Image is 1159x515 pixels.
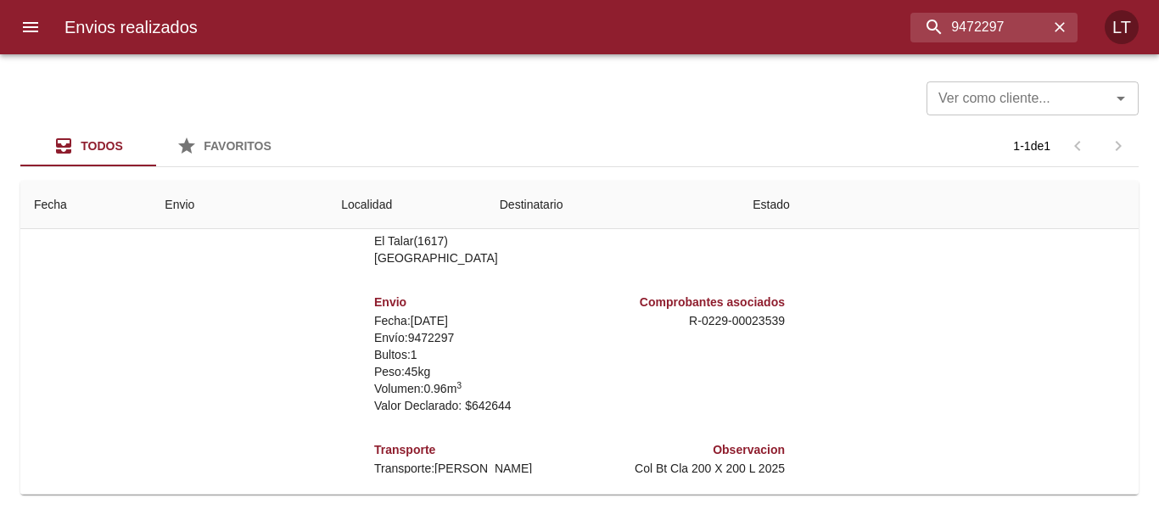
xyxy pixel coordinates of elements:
[20,126,292,166] div: Tabs Envios
[374,249,573,266] p: [GEOGRAPHIC_DATA]
[20,181,151,229] th: Fecha
[81,139,123,153] span: Todos
[151,181,328,229] th: Envio
[374,232,573,249] p: El Talar ( 1617 )
[1057,137,1098,152] span: Pagina anterior
[10,7,51,48] button: menu
[586,312,785,329] p: R - 0229 - 00023539
[328,181,485,229] th: Localidad
[374,441,573,460] h6: Transporte
[586,441,785,460] h6: Observacion
[374,294,573,312] h6: Envio
[64,14,198,41] h6: Envios realizados
[374,346,573,363] p: Bultos: 1
[374,380,573,397] p: Volumen: 0.96 m
[204,139,272,153] span: Favoritos
[374,363,573,380] p: Peso: 45 kg
[486,181,739,229] th: Destinatario
[1105,10,1139,44] div: Abrir información de usuario
[456,380,462,390] sup: 3
[374,397,573,414] p: Valor Declarado: $ 642644
[739,181,1139,229] th: Estado
[1105,10,1139,44] div: LT
[910,13,1049,42] input: buscar
[1013,137,1050,154] p: 1 - 1 de 1
[586,294,785,312] h6: Comprobantes asociados
[374,312,573,329] p: Fecha: [DATE]
[374,329,573,346] p: Envío: 9472297
[586,460,785,477] p: Col Bt Cla 200 X 200 L 2025
[1109,87,1133,110] button: Abrir
[374,460,573,477] p: Transporte: [PERSON_NAME]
